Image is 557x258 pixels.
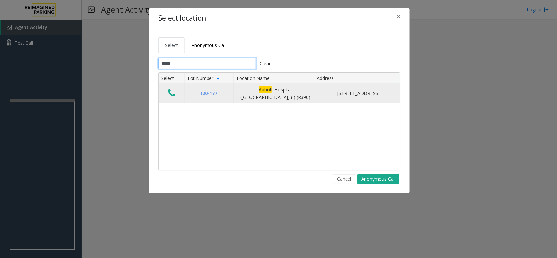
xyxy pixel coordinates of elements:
span: Anonymous Call [192,42,226,48]
span: Abbot [259,86,272,93]
div: t Hospital ([GEOGRAPHIC_DATA]) (I) (R390) [238,86,313,101]
div: I20-177 [189,90,230,97]
button: Clear [256,58,274,69]
span: Lot Number [188,75,213,81]
span: × [396,12,400,21]
span: Sortable [216,75,221,81]
div: [STREET_ADDRESS] [321,90,396,97]
button: Close [392,8,405,24]
div: Data table [159,73,400,170]
button: Anonymous Call [357,174,399,184]
th: Select [159,73,185,84]
span: Select [165,42,178,48]
button: Cancel [333,174,355,184]
span: Location Name [237,75,270,81]
span: Address [317,75,334,81]
h4: Select location [158,13,206,23]
ul: Tabs [158,37,400,53]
